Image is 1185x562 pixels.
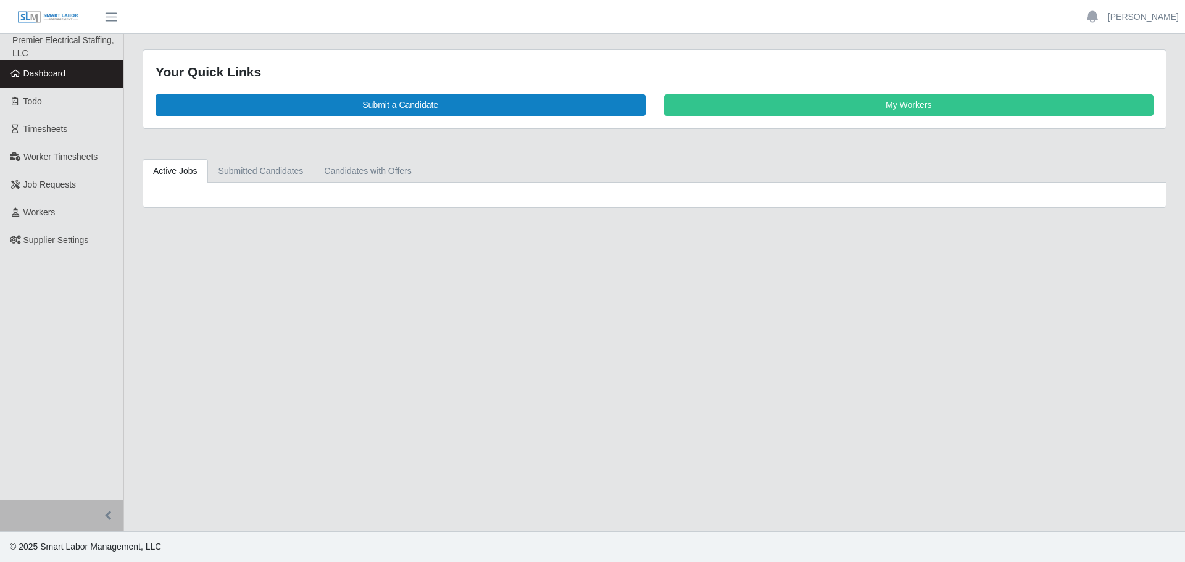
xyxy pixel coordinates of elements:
span: Timesheets [23,124,68,134]
img: SLM Logo [17,10,79,24]
span: © 2025 Smart Labor Management, LLC [10,542,161,552]
span: Premier Electrical Staffing, LLC [12,35,114,58]
span: Job Requests [23,180,77,189]
span: Workers [23,207,56,217]
a: Active Jobs [143,159,208,183]
span: Todo [23,96,42,106]
span: Supplier Settings [23,235,89,245]
span: Dashboard [23,68,66,78]
a: My Workers [664,94,1154,116]
a: Candidates with Offers [314,159,422,183]
a: Submitted Candidates [208,159,314,183]
span: Worker Timesheets [23,152,98,162]
a: [PERSON_NAME] [1108,10,1179,23]
a: Submit a Candidate [156,94,646,116]
div: Your Quick Links [156,62,1154,82]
